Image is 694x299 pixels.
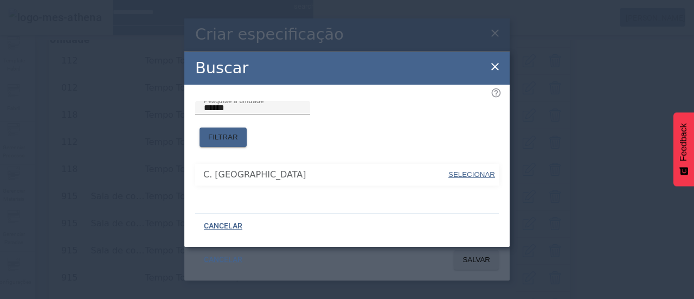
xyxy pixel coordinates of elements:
span: CANCELAR [204,221,242,232]
button: SELECIONAR [447,165,496,185]
button: FILTRAR [200,128,247,147]
span: CANCELAR [204,255,242,265]
span: SALVAR [462,255,490,265]
button: CANCELAR [195,217,251,236]
span: C. [GEOGRAPHIC_DATA] [203,168,447,181]
button: Feedback - Mostrar pesquisa [673,112,694,186]
button: SALVAR [454,250,499,270]
mat-label: Pesquise a unidade [204,97,264,104]
span: SELECIONAR [448,170,495,179]
button: CANCELAR [195,250,251,270]
span: FILTRAR [208,132,238,143]
span: Feedback [679,123,689,161]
